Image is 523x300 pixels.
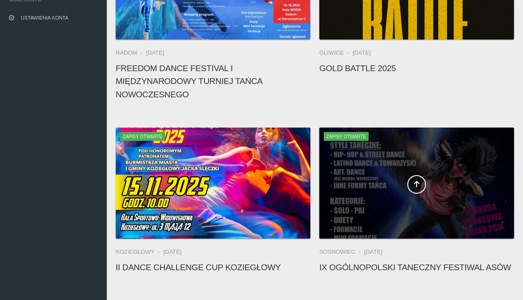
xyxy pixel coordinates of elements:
h4: II Dance Challenge Cup KOZIEGŁOWY [116,261,310,274]
li: Koziegłowy [116,248,163,256]
img: II Dance Challenge Cup KOZIEGŁOWY [116,128,310,239]
span: Zapisy otwarte [324,132,369,141]
a: II Dance Challenge Cup KOZIEGŁOWYZapisy otwarte [116,128,310,239]
li: [DATE] [163,248,181,256]
a: IX Ogólnopolski Taneczny Festiwal AsówZapisy otwarte [319,128,514,239]
li: [DATE] [353,48,371,57]
h4: IX Ogólnopolski Taneczny Festiwal Asów [319,261,514,274]
li: Gliwice [319,48,353,57]
li: [DATE] [364,248,382,256]
li: [DATE] [146,48,164,57]
span: Ustawienia konta [21,15,68,20]
span: Zapisy otwarte [120,132,165,141]
h4: FREEDOM DANCE FESTIVAL I Międzynarodowy Turniej Tańca Nowoczesnego [116,62,310,101]
li: Sosnowiec [319,248,364,256]
li: Radom [116,48,146,57]
h4: Gold Battle 2025 [319,62,514,75]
